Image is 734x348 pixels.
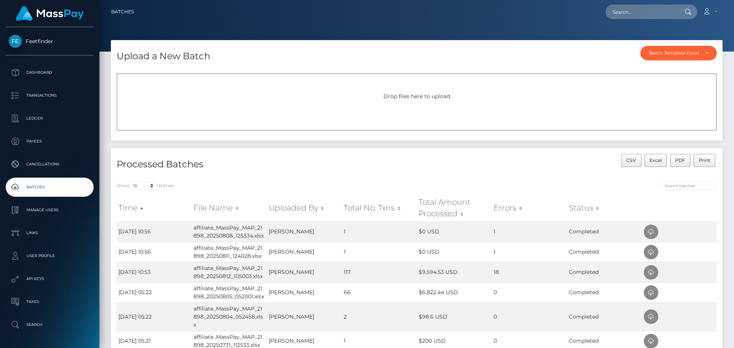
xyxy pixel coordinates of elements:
a: Transactions [6,86,94,105]
p: Cancellations [9,159,91,170]
p: Payees [9,136,91,147]
a: Search [6,315,94,334]
p: Batches [9,181,91,193]
td: [PERSON_NAME] [267,303,342,331]
input: Search... [606,5,677,19]
th: Total No. Txns: activate to sort column ascending [342,194,417,222]
td: affiliate_MassPay_MAP_21898_20250812_105003.xlsx [192,262,266,282]
th: File Name: activate to sort column ascending [192,194,266,222]
td: 2 [342,303,417,331]
span: Excel [650,157,662,163]
a: Cancellations [6,155,94,174]
td: Completed [567,262,642,282]
span: Print [699,157,710,163]
td: Completed [567,303,642,331]
td: affiliate_MassPay_MAP_21898_20250811_124028.xlsx [192,242,266,262]
td: [PERSON_NAME] [267,262,342,282]
span: Drop files here to upload [383,93,450,100]
a: Ledger [6,109,94,128]
button: CSV [621,154,641,167]
td: [DATE] 10:56 [117,242,192,262]
p: Ledger [9,113,91,124]
td: [PERSON_NAME] [267,222,342,242]
a: Taxes [6,292,94,311]
p: Dashboard [9,67,91,78]
td: 1 [342,242,417,262]
p: API Keys [9,273,91,285]
td: $0 USD [417,242,492,262]
a: Manage Users [6,201,94,220]
td: $6,822.44 USD [417,282,492,303]
td: [DATE] 05:22 [117,282,192,303]
th: Status: activate to sort column ascending [567,194,642,222]
img: Feetfinder [9,35,22,48]
p: User Profile [9,250,91,262]
td: 1 [492,222,567,242]
span: Feetfinder [6,38,94,45]
th: Errors: activate to sort column ascending [492,194,567,222]
td: 1 [492,242,567,262]
td: $0 USD [417,222,492,242]
td: 1 [342,222,417,242]
td: [DATE] 10:56 [117,222,192,242]
a: Batches [111,4,134,20]
td: $9,594.53 USD [417,262,492,282]
h4: Processed Batches [117,158,411,171]
span: CSV [626,157,636,163]
p: Links [9,227,91,239]
a: Dashboard [6,63,94,82]
td: Completed [567,282,642,303]
td: 0 [492,282,567,303]
td: 117 [342,262,417,282]
a: Batches [6,178,94,197]
td: [PERSON_NAME] [267,282,342,303]
td: 66 [342,282,417,303]
a: Links [6,223,94,243]
button: PDF [670,154,691,167]
td: Completed [567,242,642,262]
td: $98.6 USD [417,303,492,331]
h4: Upload a New Batch [117,50,210,63]
td: 18 [492,262,567,282]
td: [DATE] 05:22 [117,303,192,331]
div: Batch Template Download [649,50,699,56]
button: Excel [645,154,667,167]
td: Completed [567,222,642,242]
select: Showentries [130,181,158,190]
a: Payees [6,132,94,151]
button: Print [693,154,715,167]
th: Time: activate to sort column ascending [117,194,192,222]
td: affiliate_MassPay_MAP_21898_20250805_052001.xlsx [192,282,266,303]
th: Total Amount Processed: activate to sort column ascending [417,194,492,222]
td: 0 [492,303,567,331]
td: affiliate_MassPay_MAP_21898_20250808_125334.xlsx [192,222,266,242]
td: affiliate_MassPay_MAP_21898_20250804_052458.xlsx [192,303,266,331]
td: [DATE] 10:53 [117,262,192,282]
img: MassPay Logo [16,6,84,21]
span: PDF [675,157,685,163]
input: Search batches [661,181,717,190]
label: Show entries [117,181,174,190]
th: Uploaded By: activate to sort column ascending [267,194,342,222]
p: Taxes [9,296,91,308]
p: Manage Users [9,204,91,216]
p: Search [9,319,91,330]
p: Transactions [9,90,91,101]
button: Batch Template Download [640,46,717,60]
a: API Keys [6,269,94,288]
td: [PERSON_NAME] [267,242,342,262]
a: User Profile [6,246,94,265]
